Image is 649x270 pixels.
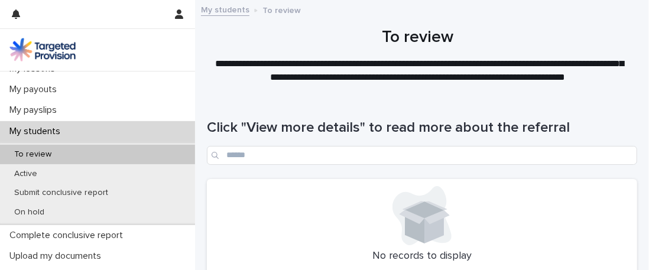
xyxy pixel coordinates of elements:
p: Active [5,169,47,179]
p: Submit conclusive report [5,188,118,198]
p: To review [5,149,61,160]
img: M5nRWzHhSzIhMunXDL62 [9,38,76,61]
p: On hold [5,207,54,217]
p: My payslips [5,105,66,116]
input: Search [207,146,637,165]
p: My students [5,126,70,137]
h1: Click "View more details" to read more about the referral [207,119,637,136]
p: Upload my documents [5,251,111,262]
p: Complete conclusive report [5,230,132,241]
p: My payouts [5,84,66,95]
p: No records to display [214,250,630,263]
h1: To review [207,28,628,48]
a: My students [201,2,249,16]
p: To review [262,3,301,16]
